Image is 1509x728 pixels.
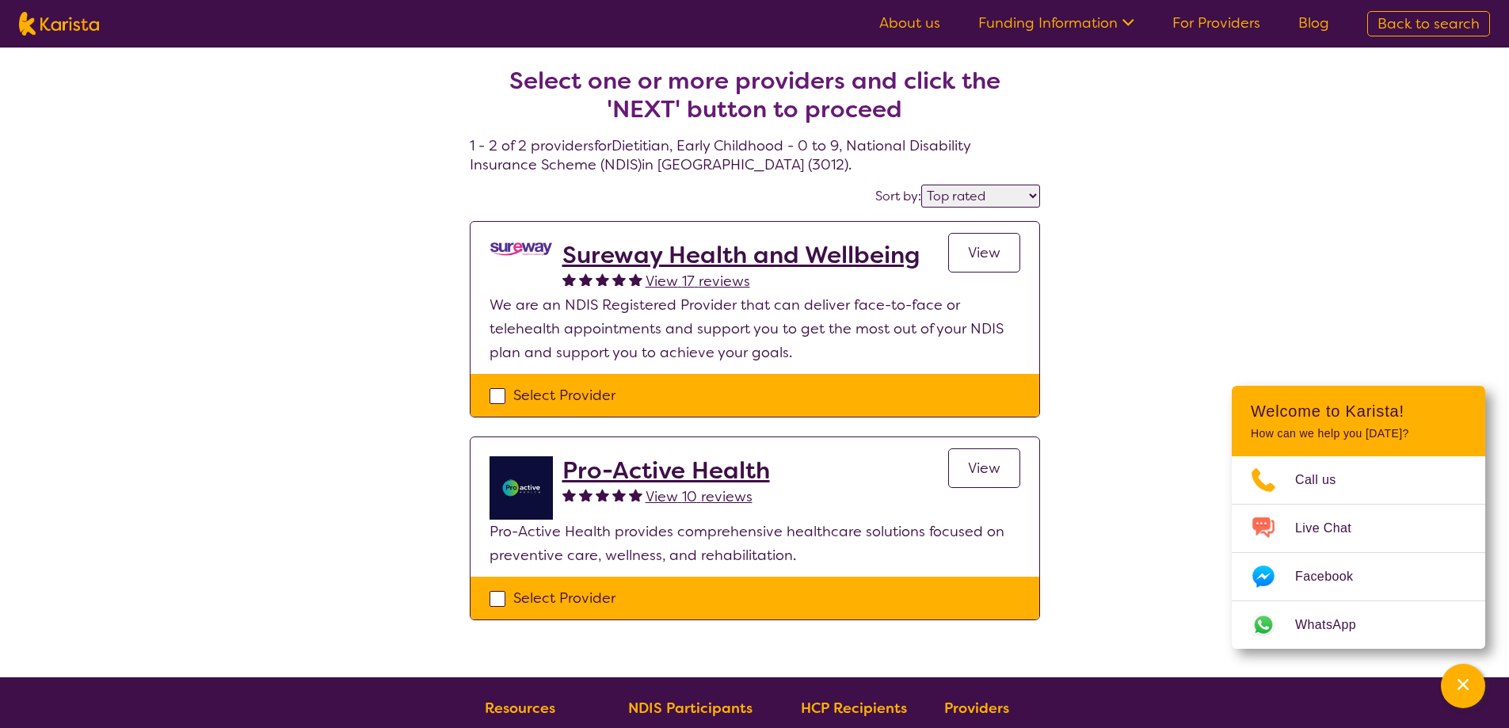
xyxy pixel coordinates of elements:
[646,487,753,506] span: View 10 reviews
[628,699,753,718] b: NDIS Participants
[490,456,553,520] img: jdgr5huzsaqxc1wfufya.png
[978,13,1134,32] a: Funding Information
[485,699,555,718] b: Resources
[879,13,940,32] a: About us
[1232,456,1485,649] ul: Choose channel
[596,488,609,501] img: fullstar
[1295,565,1372,589] span: Facebook
[562,488,576,501] img: fullstar
[562,241,920,269] a: Sureway Health and Wellbeing
[968,459,1000,478] span: View
[490,520,1020,567] p: Pro-Active Health provides comprehensive healthcare solutions focused on preventive care, wellnes...
[948,448,1020,488] a: View
[596,273,609,286] img: fullstar
[579,273,593,286] img: fullstar
[1232,386,1485,649] div: Channel Menu
[1295,468,1355,492] span: Call us
[646,269,750,293] a: View 17 reviews
[875,188,921,204] label: Sort by:
[19,12,99,36] img: Karista logo
[490,293,1020,364] p: We are an NDIS Registered Provider that can deliver face-to-face or telehealth appointments and s...
[629,488,642,501] img: fullstar
[1295,613,1375,637] span: WhatsApp
[948,233,1020,273] a: View
[489,67,1021,124] h2: Select one or more providers and click the 'NEXT' button to proceed
[470,29,1040,174] h4: 1 - 2 of 2 providers for Dietitian , Early Childhood - 0 to 9 , National Disability Insurance Sch...
[562,273,576,286] img: fullstar
[1295,516,1370,540] span: Live Chat
[801,699,907,718] b: HCP Recipients
[490,241,553,257] img: nedi5p6dj3rboepxmyww.png
[646,485,753,509] a: View 10 reviews
[1251,427,1466,440] p: How can we help you [DATE]?
[1251,402,1466,421] h2: Welcome to Karista!
[612,273,626,286] img: fullstar
[1172,13,1260,32] a: For Providers
[579,488,593,501] img: fullstar
[629,273,642,286] img: fullstar
[646,272,750,291] span: View 17 reviews
[612,488,626,501] img: fullstar
[1367,11,1490,36] a: Back to search
[968,243,1000,262] span: View
[944,699,1009,718] b: Providers
[1378,14,1480,33] span: Back to search
[1298,13,1329,32] a: Blog
[1441,664,1485,708] button: Channel Menu
[562,456,770,485] a: Pro-Active Health
[1232,601,1485,649] a: Web link opens in a new tab.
